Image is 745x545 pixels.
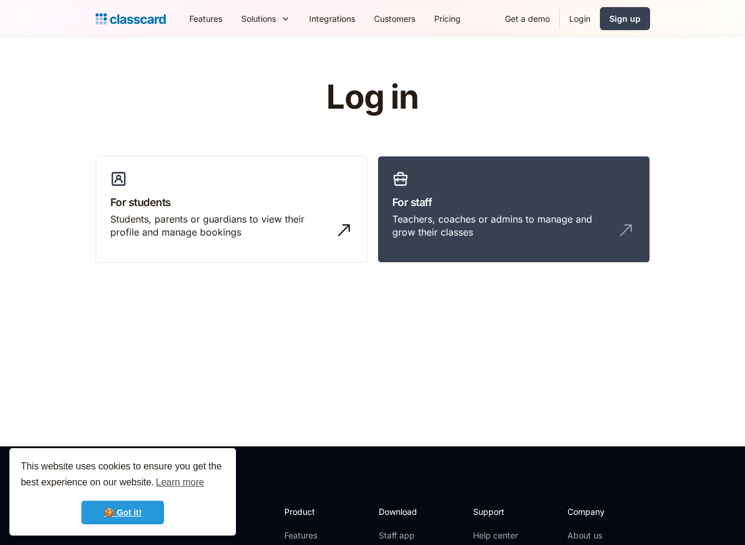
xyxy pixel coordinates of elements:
a: Get a demo [495,5,559,32]
a: Sign up [600,7,650,30]
h2: Company [567,505,646,518]
a: About us [567,530,646,541]
a: Features [180,5,232,32]
a: Customers [365,5,425,32]
div: Sign up [609,12,641,25]
a: home [96,11,166,27]
a: Integrations [300,5,365,32]
div: Teachers, coaches or admins to manage and grow their classes [392,213,612,239]
div: Students, parents or guardians to view their profile and manage bookings [110,213,330,239]
a: Staff app [379,530,427,541]
div: Solutions [232,5,300,32]
a: Login [560,5,600,32]
a: learn more about cookies [154,474,206,491]
a: For studentsStudents, parents or guardians to view their profile and manage bookings [96,156,368,263]
div: cookieconsent [9,448,236,536]
h2: Support [473,505,521,518]
h3: For staff [392,194,635,210]
a: Help center [473,530,521,541]
div: Solutions [241,12,276,25]
a: For staffTeachers, coaches or admins to manage and grow their classes [378,156,650,263]
h3: For students [110,194,353,210]
span: This website uses cookies to ensure you get the best experience on our website. [21,459,225,491]
h1: Log in [185,79,560,116]
a: dismiss cookie message [81,501,164,524]
a: Features [284,530,347,541]
a: Pricing [425,5,470,32]
h2: Product [284,505,347,518]
h2: Download [379,505,427,518]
